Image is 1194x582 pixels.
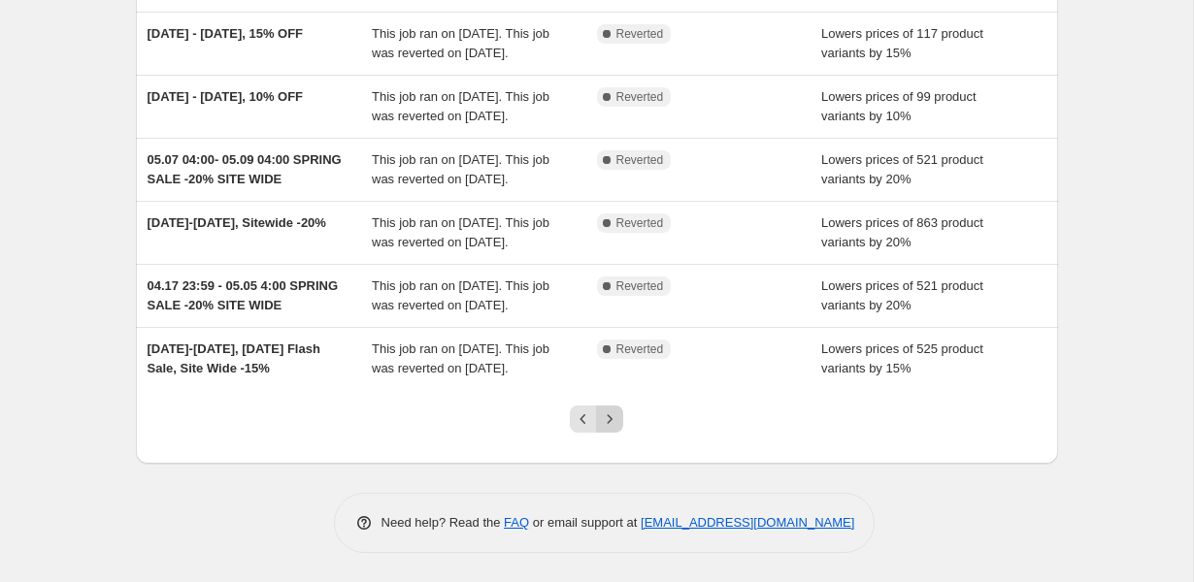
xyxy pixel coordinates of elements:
span: [DATE] - [DATE], 10% OFF [148,89,304,104]
span: Lowers prices of 99 product variants by 10% [821,89,977,123]
span: 05.07 04:00- 05.09 04:00 SPRING SALE -20% SITE WIDE [148,152,342,186]
span: [DATE]-[DATE], Sitewide -20% [148,215,326,230]
span: Reverted [616,89,664,105]
span: This job ran on [DATE]. This job was reverted on [DATE]. [372,341,549,375]
span: Reverted [616,341,664,357]
span: This job ran on [DATE]. This job was reverted on [DATE]. [372,89,549,123]
button: Previous [570,405,597,433]
span: 04.17 23:59 - 05.05 4:00 SPRING SALE -20% SITE WIDE [148,278,339,312]
span: Need help? Read the [381,515,505,530]
span: Reverted [616,278,664,294]
span: Lowers prices of 521 product variants by 20% [821,152,983,186]
span: Reverted [616,26,664,42]
span: This job ran on [DATE]. This job was reverted on [DATE]. [372,152,549,186]
span: Reverted [616,215,664,231]
nav: Pagination [570,405,623,433]
button: Next [596,405,623,433]
span: or email support at [529,515,641,530]
span: Lowers prices of 521 product variants by 20% [821,278,983,312]
span: Lowers prices of 117 product variants by 15% [821,26,983,60]
span: [DATE] - [DATE], 15% OFF [148,26,304,41]
span: This job ran on [DATE]. This job was reverted on [DATE]. [372,26,549,60]
span: [DATE]-[DATE], [DATE] Flash Sale, Site Wide -15% [148,341,320,375]
span: Lowers prices of 863 product variants by 20% [821,215,983,249]
a: FAQ [504,515,529,530]
span: This job ran on [DATE]. This job was reverted on [DATE]. [372,278,549,312]
a: [EMAIL_ADDRESS][DOMAIN_NAME] [641,515,854,530]
span: Lowers prices of 525 product variants by 15% [821,341,983,375]
span: Reverted [616,152,664,168]
span: This job ran on [DATE]. This job was reverted on [DATE]. [372,215,549,249]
